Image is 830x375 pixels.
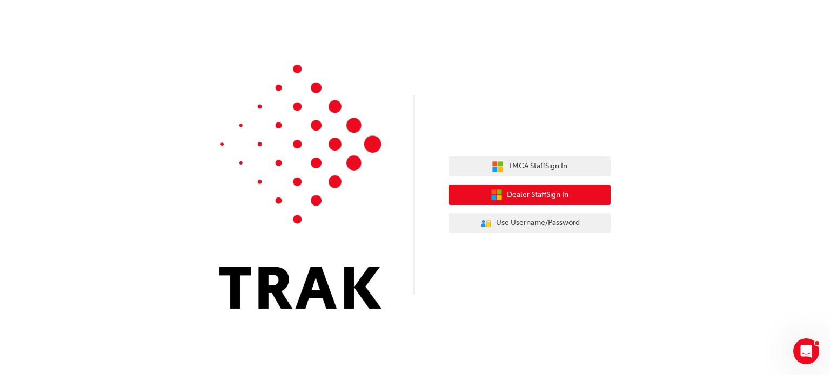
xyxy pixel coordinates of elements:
[449,213,611,234] button: Use Username/Password
[507,189,568,201] span: Dealer Staff Sign In
[449,156,611,177] button: TMCA StaffSign In
[508,160,567,173] span: TMCA Staff Sign In
[496,217,580,229] span: Use Username/Password
[449,185,611,205] button: Dealer StaffSign In
[219,65,381,309] img: Trak
[793,338,819,364] iframe: Intercom live chat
